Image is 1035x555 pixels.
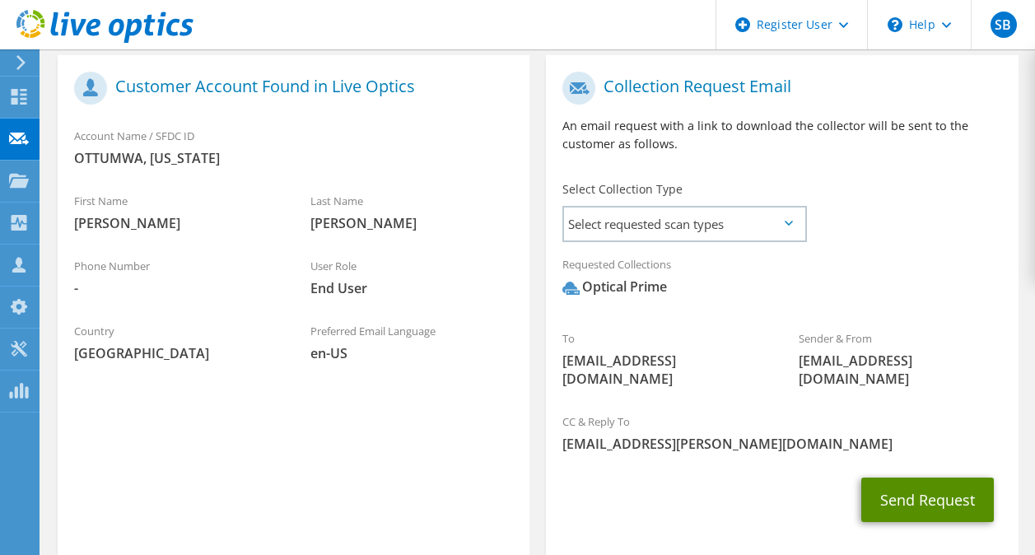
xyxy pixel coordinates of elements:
span: OTTUMWA, [US_STATE] [74,149,513,167]
svg: \n [888,17,902,32]
div: Account Name / SFDC ID [58,119,529,175]
span: en-US [310,344,514,362]
span: - [74,279,277,297]
div: Country [58,314,294,371]
span: [PERSON_NAME] [74,214,277,232]
span: [EMAIL_ADDRESS][DOMAIN_NAME] [562,352,766,388]
label: Select Collection Type [562,181,683,198]
div: To [546,321,782,396]
span: End User [310,279,514,297]
div: Requested Collections [546,247,1018,313]
h1: Collection Request Email [562,72,993,105]
div: Optical Prime [562,277,667,296]
div: Phone Number [58,249,294,305]
span: SB [991,12,1017,38]
div: User Role [294,249,530,305]
div: CC & Reply To [546,404,1018,461]
button: Send Request [861,478,994,522]
span: Select requested scan types [564,208,804,240]
span: [GEOGRAPHIC_DATA] [74,344,277,362]
span: [PERSON_NAME] [310,214,514,232]
span: [EMAIL_ADDRESS][PERSON_NAME][DOMAIN_NAME] [562,435,1001,453]
span: [EMAIL_ADDRESS][DOMAIN_NAME] [799,352,1002,388]
p: An email request with a link to download the collector will be sent to the customer as follows. [562,117,1001,153]
div: Sender & From [782,321,1019,396]
div: Last Name [294,184,530,240]
h1: Customer Account Found in Live Optics [74,72,505,105]
div: Preferred Email Language [294,314,530,371]
div: First Name [58,184,294,240]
